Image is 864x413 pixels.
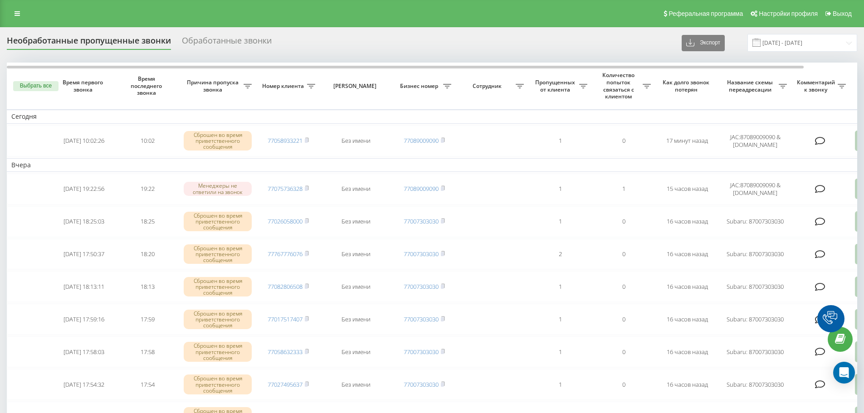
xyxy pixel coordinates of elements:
[655,239,719,270] td: 16 часов назад
[663,79,712,93] span: Как долго звонок потерян
[268,282,303,291] a: 77082806508
[528,206,592,237] td: 1
[268,315,303,323] a: 77017517407
[320,304,392,335] td: Без имени
[7,36,171,50] div: Необработанные пропущенные звонки
[184,131,252,151] div: Сброшен во время приветственного сообщения
[528,174,592,204] td: 1
[116,271,179,302] td: 18:13
[184,79,244,93] span: Причина пропуска звонка
[52,174,116,204] td: [DATE] 19:22:56
[592,304,655,335] td: 0
[533,79,579,93] span: Пропущенных от клиента
[184,374,252,394] div: Сброшен во время приветственного сообщения
[320,174,392,204] td: Без имени
[52,336,116,367] td: [DATE] 17:58:03
[655,369,719,400] td: 16 часов назад
[184,277,252,297] div: Сброшен во время приветственного сообщения
[268,348,303,356] a: 77058632333
[655,174,719,204] td: 15 часов назад
[796,79,838,93] span: Комментарий к звонку
[52,126,116,156] td: [DATE] 10:02:26
[320,126,392,156] td: Без имени
[52,304,116,335] td: [DATE] 17:59:16
[404,250,439,258] a: 77007303030
[182,36,272,50] div: Обработанные звонки
[655,336,719,367] td: 16 часов назад
[268,380,303,389] a: 77027495637
[592,336,655,367] td: 0
[528,336,592,367] td: 1
[404,380,439,389] a: 77007303030
[592,239,655,270] td: 0
[327,83,385,90] span: [PERSON_NAME]
[655,271,719,302] td: 16 часов назад
[116,174,179,204] td: 19:22
[719,126,791,156] td: JAC:87089009090 & [DOMAIN_NAME]
[13,81,59,91] button: Выбрать все
[719,271,791,302] td: Subaru: 87007303030
[52,369,116,400] td: [DATE] 17:54:32
[184,212,252,232] div: Сброшен во время приветственного сообщения
[268,136,303,145] a: 77058933221
[320,206,392,237] td: Без имени
[682,35,725,51] button: Экспорт
[592,174,655,204] td: 1
[52,206,116,237] td: [DATE] 18:25:03
[460,83,516,90] span: Сотрудник
[528,239,592,270] td: 2
[320,271,392,302] td: Без имени
[833,10,852,17] span: Выход
[116,239,179,270] td: 18:20
[184,342,252,362] div: Сброшен во время приветственного сообщения
[320,369,392,400] td: Без имени
[268,250,303,258] a: 77767776076
[719,304,791,335] td: Subaru: 87007303030
[52,271,116,302] td: [DATE] 18:13:11
[669,10,743,17] span: Реферальная программа
[596,72,643,100] span: Количество попыток связаться с клиентом
[261,83,307,90] span: Номер клиента
[719,174,791,204] td: JAC:87089009090 & [DOMAIN_NAME]
[184,310,252,330] div: Сброшен во время приветственного сообщения
[528,369,592,400] td: 1
[719,369,791,400] td: Subaru: 87007303030
[655,206,719,237] td: 16 часов назад
[404,217,439,225] a: 77007303030
[655,304,719,335] td: 16 часов назад
[184,182,252,195] div: Менеджеры не ответили на звонок
[268,217,303,225] a: 77026058000
[759,10,818,17] span: Настройки профиля
[404,185,439,193] a: 77089009090
[719,239,791,270] td: Subaru: 87007303030
[123,75,172,97] span: Время последнего звонка
[268,185,303,193] a: 77075736328
[833,362,855,384] div: Open Intercom Messenger
[404,136,439,145] a: 77089009090
[592,271,655,302] td: 0
[404,315,439,323] a: 77007303030
[116,206,179,237] td: 18:25
[592,369,655,400] td: 0
[592,126,655,156] td: 0
[116,336,179,367] td: 17:58
[397,83,443,90] span: Бизнес номер
[592,206,655,237] td: 0
[116,304,179,335] td: 17:59
[320,336,392,367] td: Без имени
[655,126,719,156] td: 17 минут назад
[719,336,791,367] td: Subaru: 87007303030
[59,79,108,93] span: Время первого звонка
[528,271,592,302] td: 1
[723,79,779,93] span: Название схемы переадресации
[719,206,791,237] td: Subaru: 87007303030
[320,239,392,270] td: Без имени
[404,282,439,291] a: 77007303030
[116,126,179,156] td: 10:02
[528,126,592,156] td: 1
[116,369,179,400] td: 17:54
[404,348,439,356] a: 77007303030
[52,239,116,270] td: [DATE] 17:50:37
[528,304,592,335] td: 1
[184,244,252,264] div: Сброшен во время приветственного сообщения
